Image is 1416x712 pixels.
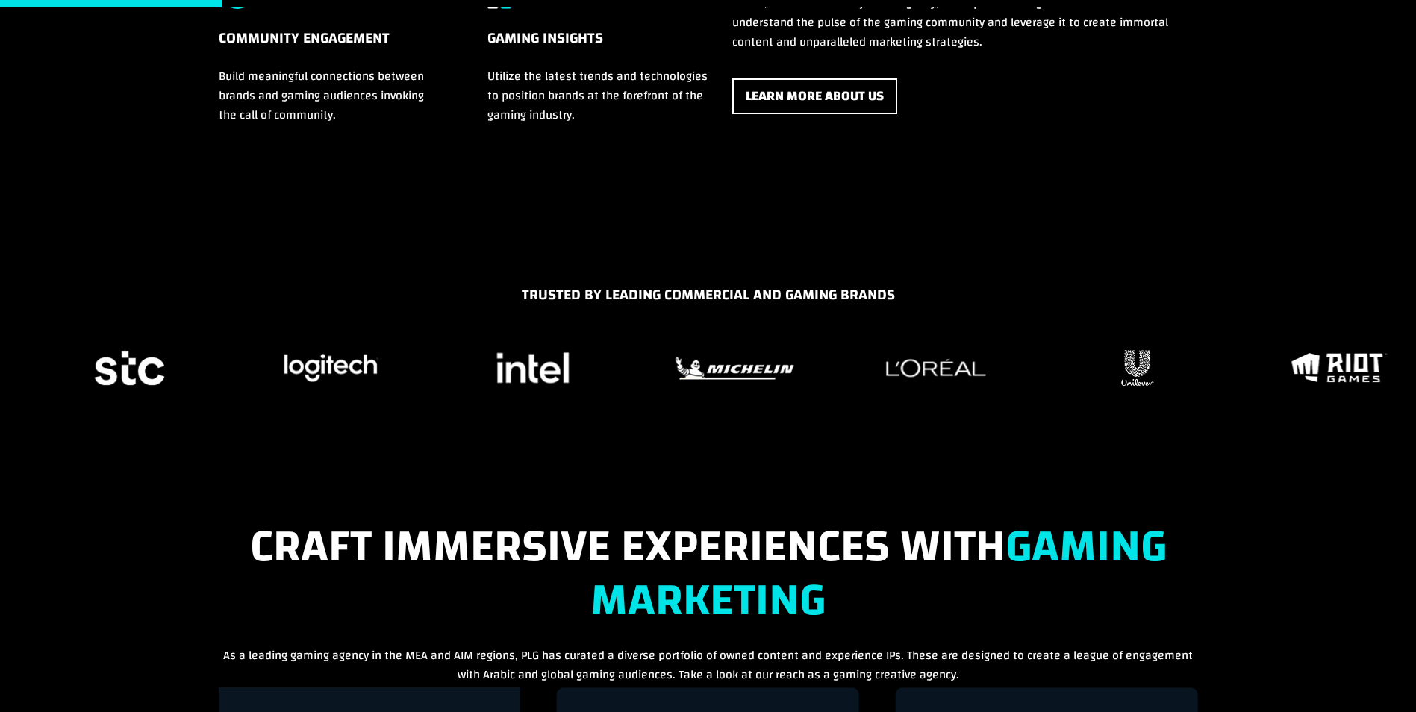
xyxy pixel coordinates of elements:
[37,346,221,390] div: 19 / 37
[11,284,1405,313] h5: TRUSTED BY LEADING COMMERCIAL AND GAMING BRANDS
[240,346,423,390] div: 20 / 37
[882,355,990,381] img: loreal
[219,646,1198,684] p: As a leading gaming agency in the MEA and AIM regions, PLG has curated a diverse portfolio of own...
[590,504,1167,643] strong: Gaming Marketing
[643,346,826,390] div: 22 / 37
[487,66,713,125] p: Utilize the latest trends and technologies to position brands at the forefront of the gaming indu...
[1117,346,1158,390] img: unilever
[219,27,434,66] h5: Community Engagement
[493,348,573,387] img: intel
[1288,349,1391,387] img: riot-1
[1341,640,1416,712] iframe: Chat Widget
[487,27,713,66] h5: Gaming Insights
[90,346,168,390] img: stc
[1046,346,1229,390] div: 24 / 37
[441,346,625,390] div: 21 / 37
[219,66,434,125] p: Build meaningful connections between brands and gaming audiences invoking the call of community.
[671,352,798,384] img: michelin
[280,349,383,386] img: logit
[219,520,1198,646] h2: Craft Immersive Experiences with
[844,346,1028,390] div: 23 / 37
[732,78,897,115] a: Learn More About Us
